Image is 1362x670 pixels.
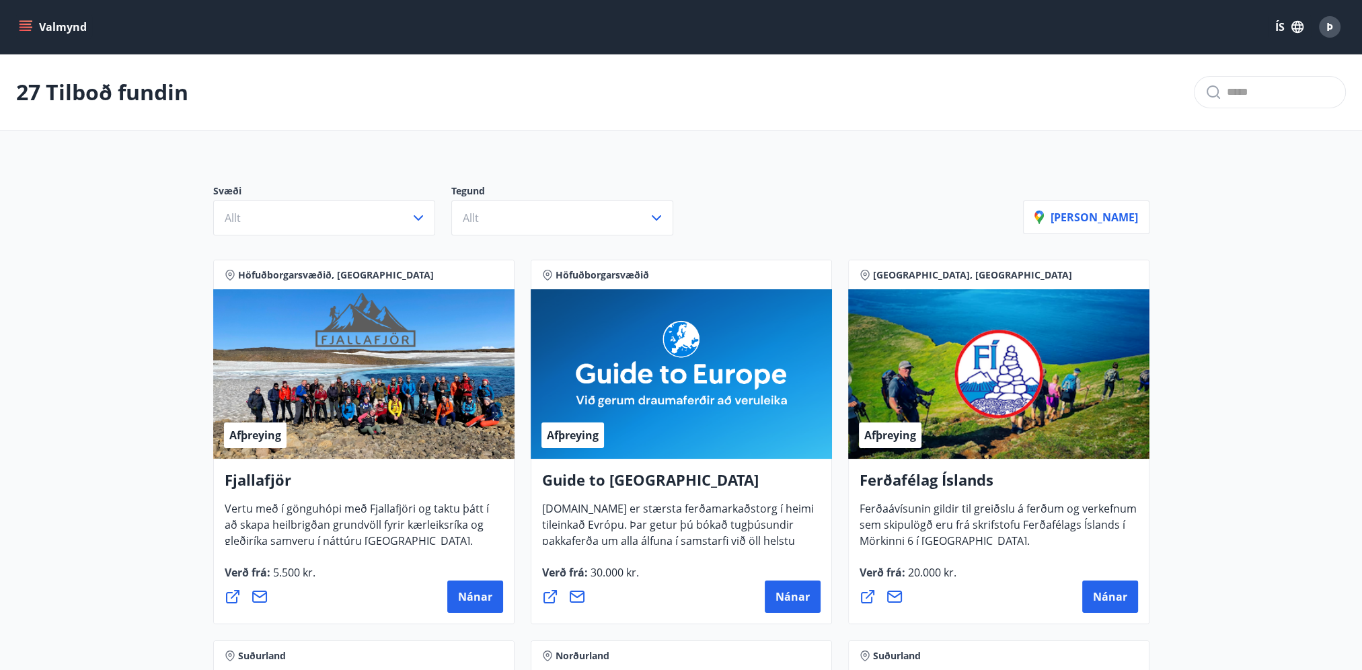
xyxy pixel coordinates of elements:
[542,565,639,591] span: Verð frá :
[775,589,810,604] span: Nánar
[542,470,821,500] h4: Guide to [GEOGRAPHIC_DATA]
[873,649,921,663] span: Suðurland
[864,428,916,443] span: Afþreying
[225,565,315,591] span: Verð frá :
[213,184,451,200] p: Svæði
[905,565,956,580] span: 20.000 kr.
[1034,210,1138,225] p: [PERSON_NAME]
[860,565,956,591] span: Verð frá :
[1082,581,1138,613] button: Nánar
[1314,11,1346,43] button: Þ
[1093,589,1127,604] span: Nánar
[229,428,281,443] span: Afþreying
[463,211,479,225] span: Allt
[1268,15,1311,39] button: ÍS
[16,77,188,107] p: 27 Tilboð fundin
[556,268,649,282] span: Höfuðborgarsvæðið
[225,470,503,500] h4: Fjallafjör
[588,565,639,580] span: 30.000 kr.
[547,428,599,443] span: Afþreying
[556,649,609,663] span: Norðurland
[213,200,435,235] button: Allt
[225,211,241,225] span: Allt
[542,501,814,591] span: [DOMAIN_NAME] er stærsta ferðamarkaðstorg í heimi tileinkað Evrópu. Þar getur þú bókað tugþúsundi...
[451,200,673,235] button: Allt
[447,581,503,613] button: Nánar
[458,589,492,604] span: Nánar
[1023,200,1149,234] button: [PERSON_NAME]
[270,565,315,580] span: 5.500 kr.
[238,268,434,282] span: Höfuðborgarsvæðið, [GEOGRAPHIC_DATA]
[238,649,286,663] span: Suðurland
[1326,20,1333,34] span: Þ
[225,501,489,559] span: Vertu með í gönguhópi með Fjallafjöri og taktu þátt í að skapa heilbrigðan grundvöll fyrir kærlei...
[16,15,92,39] button: menu
[860,470,1138,500] h4: Ferðafélag Íslands
[873,268,1072,282] span: [GEOGRAPHIC_DATA], [GEOGRAPHIC_DATA]
[765,581,821,613] button: Nánar
[860,501,1137,559] span: Ferðaávísunin gildir til greiðslu á ferðum og verkefnum sem skipulögð eru frá skrifstofu Ferðafél...
[451,184,689,200] p: Tegund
